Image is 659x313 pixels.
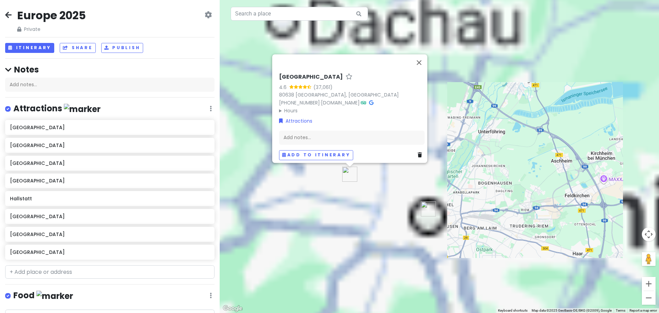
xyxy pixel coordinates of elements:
h6: [GEOGRAPHIC_DATA] [279,74,343,81]
a: [PHONE_NUMBER] [279,99,320,106]
h6: [GEOGRAPHIC_DATA] [10,231,209,237]
h6: [GEOGRAPHIC_DATA] [10,213,209,220]
h6: [GEOGRAPHIC_DATA] [10,124,209,131]
h6: [GEOGRAPHIC_DATA] [10,178,209,184]
div: Munich [421,201,436,216]
div: 4.6 [279,83,289,91]
a: Star place [346,74,352,81]
div: Add notes... [279,130,425,145]
button: Drag Pegman onto the map to open Street View [642,252,656,266]
i: Tripadvisor [361,100,366,105]
button: Add to itinerary [279,150,353,160]
h6: [GEOGRAPHIC_DATA] [10,249,209,255]
summary: Hours [279,107,425,114]
span: Private [17,25,86,33]
button: Close [411,54,427,71]
div: (37,061) [313,83,333,91]
button: Share [60,43,95,53]
h6: Hallstatt [10,195,209,202]
a: Attractions [279,117,312,125]
button: Zoom out [642,291,656,305]
a: Open this area in Google Maps (opens a new window) [221,304,244,313]
a: Report a map error [629,309,657,312]
a: Delete place [418,151,425,159]
div: Nymphenburg Palace [342,167,357,182]
span: Map data ©2025 GeoBasis-DE/BKG (©2009), Google [532,309,612,312]
img: marker [36,291,73,301]
img: Google [221,304,244,313]
h4: Notes [5,64,215,75]
button: Zoom in [642,277,656,291]
h2: Europe 2025 [17,8,86,23]
button: Keyboard shortcuts [498,308,528,313]
div: · · [279,74,425,114]
input: + Add place or address [5,265,215,279]
h4: Food [13,290,73,301]
h6: [GEOGRAPHIC_DATA] [10,160,209,166]
button: Map camera controls [642,227,656,241]
img: marker [64,104,101,114]
h6: [GEOGRAPHIC_DATA] [10,142,209,148]
a: Terms (opens in new tab) [616,309,625,312]
h4: Attractions [13,103,101,114]
input: Search a place [231,7,368,21]
button: Publish [101,43,143,53]
i: Google Maps [369,100,373,105]
a: [DOMAIN_NAME] [321,99,360,106]
button: Itinerary [5,43,54,53]
div: Add notes... [5,78,215,92]
a: 80638 [GEOGRAPHIC_DATA], [GEOGRAPHIC_DATA] [279,91,399,98]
